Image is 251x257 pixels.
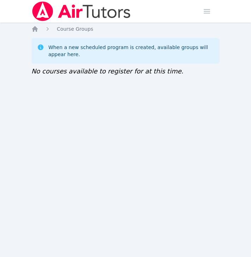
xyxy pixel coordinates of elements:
[57,25,93,32] a: Course Groups
[48,44,214,58] div: When a new scheduled program is created, available groups will appear here.
[31,25,220,32] nav: Breadcrumb
[57,26,93,32] span: Course Groups
[31,1,131,21] img: Air Tutors
[31,67,184,75] span: No courses available to register for at this time.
